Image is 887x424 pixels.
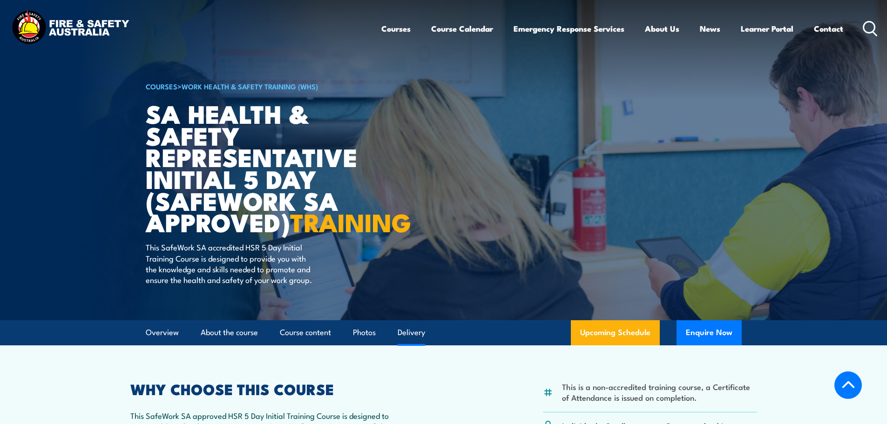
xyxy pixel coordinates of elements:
a: About Us [645,16,679,41]
a: Contact [814,16,843,41]
h1: SA Health & Safety Representative Initial 5 Day (SafeWork SA Approved) [146,102,376,233]
a: Overview [146,320,179,345]
a: Learner Portal [741,16,793,41]
h6: > [146,81,376,92]
a: Work Health & Safety Training (WHS) [182,81,318,91]
li: This is a non-accredited training course, a Certificate of Attendance is issued on completion. [562,381,757,403]
a: Course Calendar [431,16,493,41]
a: Delivery [398,320,425,345]
a: Courses [381,16,411,41]
p: This SafeWork SA accredited HSR 5 Day Initial Training Course is designed to provide you with the... [146,242,316,285]
a: COURSES [146,81,177,91]
strong: TRAINING [290,202,411,241]
h2: WHY CHOOSE THIS COURSE [130,382,402,395]
button: Enquire Now [677,320,742,345]
a: Course content [280,320,331,345]
a: Photos [353,320,376,345]
a: About the course [201,320,258,345]
a: Emergency Response Services [514,16,624,41]
a: Upcoming Schedule [571,320,660,345]
a: News [700,16,720,41]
